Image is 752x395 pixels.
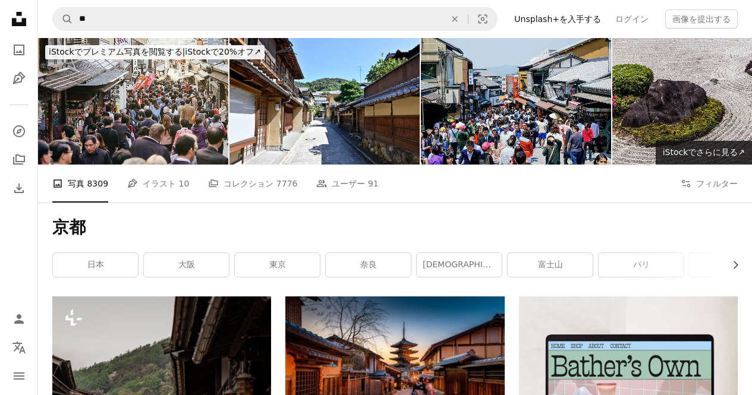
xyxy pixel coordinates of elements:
[368,177,379,190] span: 91
[52,217,738,238] h1: 京都
[52,7,498,31] form: サイト内でビジュアルを探す
[442,8,468,30] button: 全てクリア
[507,10,608,29] a: Unsplash+を入手する
[53,8,73,30] button: Unsplashで検索する
[276,177,298,190] span: 7776
[7,336,31,359] button: 言語
[681,165,738,203] button: フィルター
[599,253,684,277] a: パリ
[7,176,31,200] a: ダウンロード履歴
[725,253,738,277] button: リストを右にスクロールする
[229,38,420,165] img: 京都・東山の京町家の街並み
[127,165,189,203] a: イラスト 10
[665,10,738,29] button: 画像を提出する
[208,165,297,203] a: コレクション 7776
[7,119,31,143] a: 探す
[285,364,504,375] a: 紫とピンクの着物を着た二人の女性が通りに立っている
[656,141,752,165] a: iStockでさらに見る↗
[7,38,31,62] a: 写真
[7,148,31,172] a: コレクション
[235,253,320,277] a: 東京
[7,67,31,90] a: イラスト
[326,253,411,277] a: 奈良
[417,253,502,277] a: [DEMOGRAPHIC_DATA]
[508,253,593,277] a: 富士山
[608,10,656,29] a: ログイン
[7,364,31,388] button: メニュー
[53,253,138,277] a: 日本
[316,165,378,203] a: ユーザー 91
[179,177,190,190] span: 10
[7,307,31,331] a: ログイン / 登録する
[144,253,229,277] a: 大阪
[663,147,745,157] span: iStockでさらに見る ↗
[49,47,261,56] span: iStockで20%オフ ↗
[49,47,185,56] span: iStockでプレミアム写真を閲覧する |
[468,8,497,30] button: ビジュアル検索
[38,38,228,165] img: 忙しい日本の通り
[38,38,272,67] a: iStockでプレミアム写真を閲覧する|iStockで20%オフ↗
[421,38,611,165] img: 活気あふれる街、群衆の京都ます。観光やショッピング、日本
